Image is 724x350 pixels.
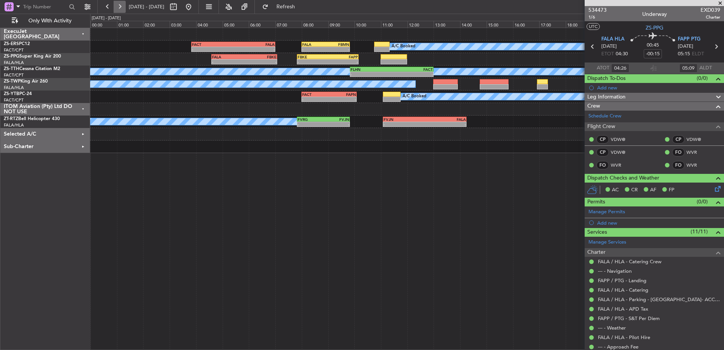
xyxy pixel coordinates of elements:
span: FP [669,186,674,194]
span: ZS-TWP [4,79,20,84]
div: - [384,122,425,127]
div: - [233,47,275,52]
a: FALA/HLA [4,122,24,128]
div: FO [672,148,685,156]
div: 08:00 [302,21,328,28]
a: FACT/CPT [4,97,23,103]
a: WVR [611,162,628,169]
div: FALA [424,117,466,122]
span: [DATE] [601,43,617,50]
span: ETOT [601,50,614,58]
span: (11/11) [691,228,708,236]
div: FALA [212,55,244,59]
div: FACT [192,42,233,47]
a: FALA / HLA - APD Tax [598,306,648,312]
a: WVR [687,162,704,169]
span: ELDT [692,50,704,58]
a: VDW@ [611,149,628,156]
a: FAPP / PTG - S&T Per Diem [598,315,660,322]
a: FALA / HLA - Pilot Hire [598,334,650,341]
span: ZS-PPG [4,54,19,59]
div: Add new [597,220,720,226]
div: FBKE [244,55,276,59]
span: (0/0) [697,74,708,82]
div: FO [596,161,609,169]
span: AF [650,186,656,194]
span: ZS-YTB [4,92,19,96]
a: FALA / HLA - Catering [598,287,648,293]
button: Refresh [259,1,304,13]
div: - [302,47,326,52]
div: 17:00 [539,21,566,28]
a: Manage Permits [588,208,625,216]
div: 09:00 [328,21,355,28]
a: FALA / HLA - Parking - [GEOGRAPHIC_DATA]- ACC # 1800 [598,296,720,303]
a: ZT-RTZBell Helicopter 430 [4,117,60,121]
div: FALA [233,42,275,47]
a: ZS-TWPKing Air 260 [4,79,48,84]
div: FALA [302,42,326,47]
div: 06:00 [249,21,275,28]
input: Trip Number [23,1,67,12]
div: 12:00 [407,21,434,28]
div: 16:00 [513,21,540,28]
span: FALA HLA [601,36,624,43]
span: Dispatch Checks and Weather [587,174,659,183]
span: EXD039 [701,6,720,14]
div: FVJN [384,117,425,122]
span: ZS-TTH [4,67,19,71]
span: Permits [587,198,605,206]
span: Charter [587,248,605,257]
span: ZT-RTZ [4,117,18,121]
span: Crew [587,102,600,111]
input: --:-- [679,64,697,73]
div: FBKE [298,55,328,59]
div: - [298,122,323,127]
span: Charter [701,14,720,20]
div: 01:00 [117,21,144,28]
div: - [323,122,349,127]
div: FAPP [328,55,358,59]
div: FACT [302,92,329,97]
a: Schedule Crew [588,112,621,120]
a: ZS-TTHCessna Citation M2 [4,67,60,71]
div: - [192,47,233,52]
a: ZS-PPGSuper King Air 200 [4,54,61,59]
span: FAPP PTG [678,36,701,43]
span: (0/0) [697,198,708,206]
a: FALA/HLA [4,60,24,66]
button: Only With Activity [8,15,82,27]
span: Leg Information [587,93,626,102]
div: - [212,59,244,64]
div: 02:00 [143,21,170,28]
div: CP [672,135,685,144]
div: FVJN [323,117,349,122]
div: 03:00 [170,21,196,28]
div: - [424,122,466,127]
div: Add new [597,84,720,91]
span: 534473 [588,6,607,14]
a: VDW@ [687,136,704,143]
div: - [326,47,349,52]
div: [DATE] - [DATE] [92,15,121,22]
span: AC [612,186,619,194]
span: ATOT [597,64,609,72]
a: --- - Navigation [598,268,632,274]
div: - [302,97,329,102]
div: 15:00 [487,21,513,28]
a: --- - Approach Fee [598,344,638,350]
span: 1/6 [588,14,607,20]
div: - [351,72,392,77]
div: - [329,97,356,102]
div: 05:00 [223,21,249,28]
div: FLHN [351,67,392,72]
div: 14:00 [460,21,487,28]
div: - [392,72,433,77]
a: --- - Weather [598,325,626,331]
span: [DATE] [678,43,693,50]
div: 13:00 [434,21,460,28]
div: FVRG [298,117,323,122]
div: A/C Booked [403,91,426,102]
a: VDW@ [611,136,628,143]
div: FAPN [329,92,356,97]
